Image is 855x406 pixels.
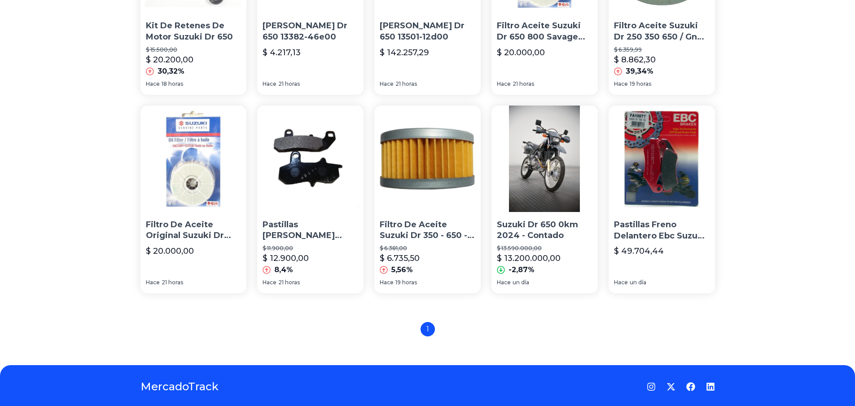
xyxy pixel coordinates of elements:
[278,279,300,286] span: 21 horas
[263,245,358,252] p: $ 11.900,00
[374,106,481,212] img: Filtro De Aceite Suzuki Dr 350 - 650 - Bmd Motos
[609,106,715,212] img: Pastillas Freno Delantero Ebc Suzuki Dr 650 2023 Mod. Nuevo
[146,279,160,286] span: Hace
[686,382,695,391] a: Facebook
[666,382,675,391] a: Twitter
[497,80,511,88] span: Hace
[614,245,664,257] p: $ 49.704,44
[263,80,276,88] span: Hace
[146,20,241,43] p: Kit De Retenes De Motor Suzuki Dr 650
[497,46,545,59] p: $ 20.000,00
[140,106,247,293] a: Filtro De Aceite Original Suzuki Dr 650 16510-37450Filtro De Aceite Original Suzuki Dr 650 16510-...
[140,106,247,212] img: Filtro De Aceite Original Suzuki Dr 650 16510-37450
[491,106,598,293] a: Suzuki Dr 650 0km 2024 - ContadoSuzuki Dr 650 0km 2024 - Contado$ 13.590.000,00$ 13.200.000,00-2,...
[263,219,358,242] p: Pastillas [PERSON_NAME] Trasera Suzuki Dr [PHONE_NUMBER] Nac Hd 65
[140,380,219,394] a: MercadoTrack
[614,80,628,88] span: Hace
[380,219,475,242] p: Filtro De Aceite Suzuki Dr 350 - 650 - Bmd Motos
[146,53,193,66] p: $ 20.200,00
[380,80,394,88] span: Hace
[380,46,429,59] p: $ 142.257,29
[274,265,293,275] p: 8,4%
[146,219,241,242] p: Filtro De Aceite Original Suzuki Dr 650 16510-37450
[614,279,628,286] span: Hace
[509,265,535,275] p: -2,87%
[263,252,309,265] p: $ 12.900,00
[263,20,358,43] p: [PERSON_NAME] Dr 650 13382-46e00
[162,80,183,88] span: 18 horas
[263,46,301,59] p: $ 4.217,13
[706,382,715,391] a: LinkedIn
[614,219,710,242] p: Pastillas Freno Delantero Ebc Suzuki Dr 650 2023 Mod. Nuevo
[380,245,475,252] p: $ 6.381,00
[513,279,529,286] span: un día
[491,106,598,212] img: Suzuki Dr 650 0km 2024 - Contado
[609,106,715,293] a: Pastillas Freno Delantero Ebc Suzuki Dr 650 2023 Mod. NuevoPastillas Freno Delantero Ebc Suzuki D...
[497,20,592,43] p: Filtro Aceite Suzuki Dr 650 800 Savage 650 16510-37450-000
[146,80,160,88] span: Hace
[257,106,364,212] img: Pastillas De Freno Trasera Suzuki Dr 650 90-94 Nac Hd 65
[146,245,194,257] p: $ 20.000,00
[263,279,276,286] span: Hace
[146,46,241,53] p: $ 15.500,00
[380,20,475,43] p: [PERSON_NAME] Dr 650 13501-12d00
[497,219,592,242] p: Suzuki Dr 650 0km 2024 - Contado
[374,106,481,293] a: Filtro De Aceite Suzuki Dr 350 - 650 - Bmd MotosFiltro De Aceite Suzuki Dr 350 - 650 - Bmd Motos$...
[380,279,394,286] span: Hace
[630,279,646,286] span: un día
[626,66,653,77] p: 39,34%
[513,80,534,88] span: 21 horas
[158,66,184,77] p: 30,32%
[647,382,656,391] a: Instagram
[257,106,364,293] a: Pastillas De Freno Trasera Suzuki Dr 650 90-94 Nac Hd 65Pastillas [PERSON_NAME] Trasera Suzuki Dr...
[614,20,710,43] p: Filtro Aceite Suzuki Dr 250 350 650 / Gn 250 [PERSON_NAME] Original
[614,53,656,66] p: $ 8.862,30
[395,80,417,88] span: 21 horas
[614,46,710,53] p: $ 6.359,99
[497,279,511,286] span: Hace
[162,279,183,286] span: 21 horas
[630,80,651,88] span: 19 horas
[380,252,420,265] p: $ 6.735,50
[497,252,561,265] p: $ 13.200.000,00
[391,265,413,275] p: 5,56%
[278,80,300,88] span: 21 horas
[395,279,417,286] span: 19 horas
[497,245,592,252] p: $ 13.590.000,00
